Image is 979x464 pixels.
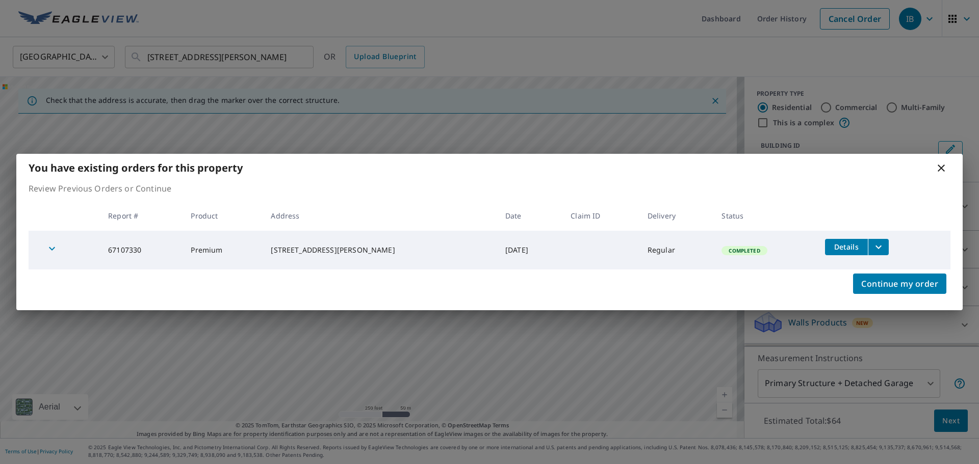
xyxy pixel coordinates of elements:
[868,239,889,255] button: filesDropdownBtn-67107330
[183,231,263,269] td: Premium
[831,242,862,252] span: Details
[861,277,938,291] span: Continue my order
[183,201,263,231] th: Product
[713,201,817,231] th: Status
[853,274,946,294] button: Continue my order
[100,201,183,231] th: Report #
[723,247,766,254] span: Completed
[639,231,714,269] td: Regular
[271,245,489,255] div: [STREET_ADDRESS][PERSON_NAME]
[497,231,562,269] td: [DATE]
[29,182,950,195] p: Review Previous Orders or Continue
[497,201,562,231] th: Date
[639,201,714,231] th: Delivery
[825,239,868,255] button: detailsBtn-67107330
[263,201,497,231] th: Address
[100,231,183,269] td: 67107330
[29,161,243,175] b: You have existing orders for this property
[562,201,639,231] th: Claim ID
